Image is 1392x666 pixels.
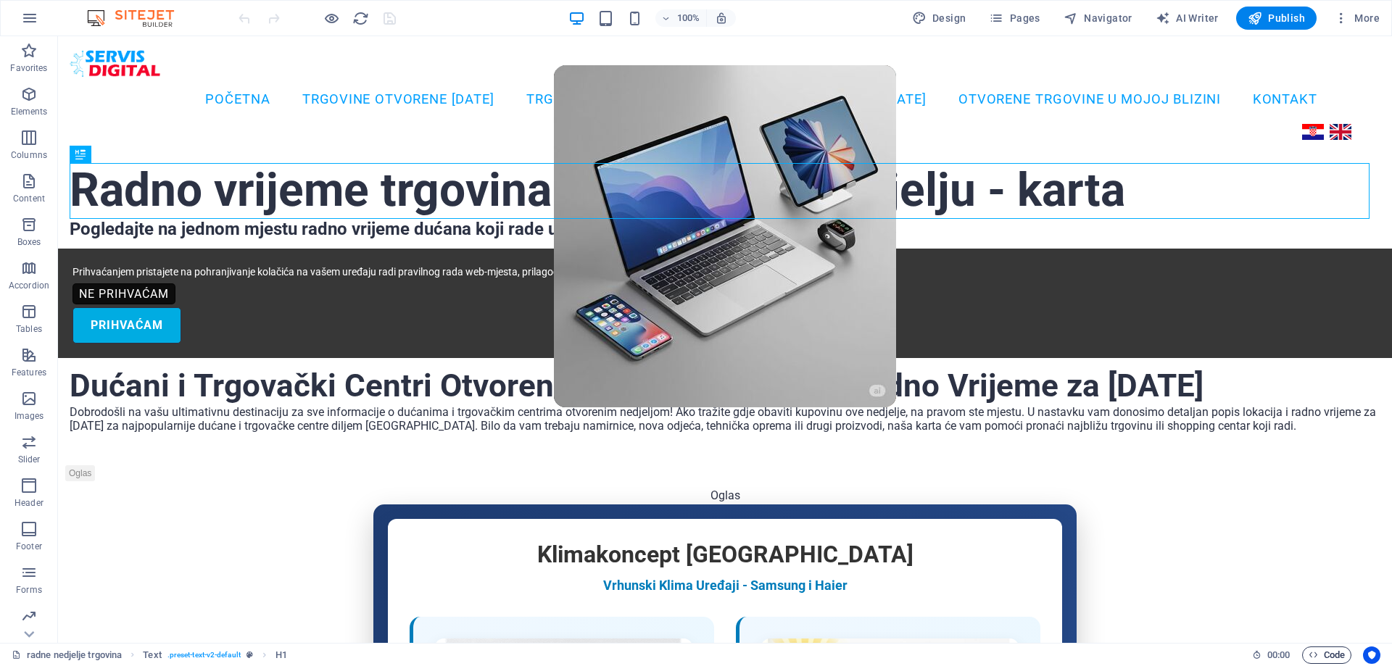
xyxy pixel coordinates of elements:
p: Features [12,367,46,378]
p: Tables [16,323,42,335]
p: Favorites [10,62,47,74]
p: Images [14,410,44,422]
span: Pages [989,11,1040,25]
span: : [1277,649,1280,660]
span: Navigator [1064,11,1132,25]
button: Navigator [1058,7,1138,30]
span: Click to select. Double-click to edit [143,646,161,664]
span: . preset-text-v2-default [167,646,241,664]
span: Code [1309,646,1345,664]
button: Pages [983,7,1045,30]
p: Footer [16,541,42,552]
span: Design [912,11,966,25]
i: Reload page [352,10,369,27]
span: Publish [1248,11,1305,25]
p: Accordion [9,280,49,291]
p: Header [14,497,43,509]
button: AI Writer [1150,7,1225,30]
button: Publish [1236,7,1317,30]
button: Usercentrics [1363,646,1380,664]
a: Click to cancel selection. Double-click to open Pages [12,646,122,664]
button: More [1328,7,1385,30]
i: On resize automatically adjust zoom level to fit chosen device. [715,12,728,25]
img: Editor Logo [83,9,192,27]
div: Design (Ctrl+Alt+Y) [906,7,972,30]
button: Code [1302,646,1351,664]
p: Columns [11,149,47,161]
i: This element is a customizable preset [246,651,253,659]
span: 00 00 [1267,646,1290,664]
span: More [1334,11,1380,25]
button: reload [352,9,369,27]
p: Elements [11,106,48,117]
p: Content [13,193,45,204]
p: Boxes [17,236,41,248]
h6: 100% [677,9,700,27]
button: Design [906,7,972,30]
p: Slider [18,454,41,465]
button: Click here to leave preview mode and continue editing [323,9,340,27]
h6: Session time [1252,646,1290,664]
span: Click to select. Double-click to edit [275,646,287,664]
nav: breadcrumb [143,646,287,664]
span: AI Writer [1156,11,1219,25]
button: 100% [655,9,707,27]
p: Forms [16,584,42,596]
